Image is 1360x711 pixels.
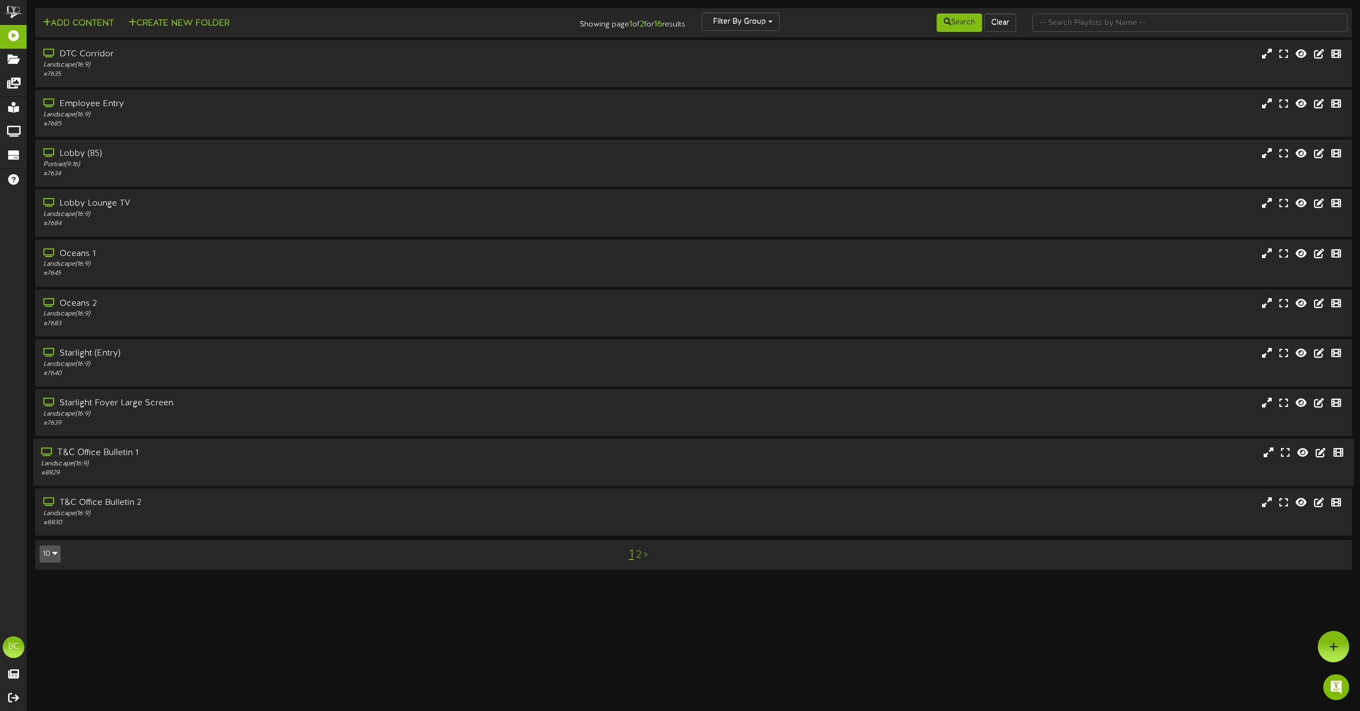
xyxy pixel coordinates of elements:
div: # 7635 [43,70,576,79]
div: Open Intercom Messenger [1323,674,1349,700]
div: Starlight Foyer Large Screen [43,397,576,410]
div: Starlight (Entry) [43,347,576,360]
div: Employee Entry [43,98,576,110]
div: Landscape ( 16:9 ) [43,509,576,518]
input: -- Search Playlists by Name -- [1032,14,1348,32]
div: Landscape ( 16:9 ) [43,360,576,369]
div: Oceans 1 [43,248,576,260]
div: T&C Office Bulletin 2 [43,497,576,509]
div: # 7685 [43,120,576,129]
div: # 8830 [43,518,576,528]
div: Lobby Lounge TV [43,198,576,210]
div: Landscape ( 16:9 ) [43,210,576,219]
strong: 16 [654,19,662,29]
div: Portrait ( 9:16 ) [43,160,576,169]
button: 10 [40,545,61,563]
a: 1 [629,548,634,562]
div: # 7683 [43,319,576,328]
div: # 7639 [43,419,576,428]
button: Create New Folder [125,17,233,30]
div: Oceans 2 [43,298,576,310]
strong: 1 [629,19,632,29]
div: # 7645 [43,269,576,278]
a: 2 [636,549,642,561]
div: Landscape ( 16:9 ) [43,310,576,319]
strong: 2 [640,19,644,29]
div: T&C Office Bulletin 1 [41,447,575,459]
div: # 7640 [43,369,576,378]
button: Search [937,14,982,32]
div: Landscape ( 16:9 ) [43,61,576,70]
a: > [644,549,648,561]
div: Lobby (85) [43,148,576,160]
div: DTC Corridor [43,48,576,61]
div: # 7634 [43,169,576,179]
div: Landscape ( 16:9 ) [43,410,576,419]
div: Showing page of for results [473,12,694,31]
div: Landscape ( 16:9 ) [43,110,576,120]
div: Landscape ( 16:9 ) [43,260,576,269]
div: Landscape ( 16:9 ) [41,459,575,469]
div: # 8829 [41,469,575,478]
button: Add Content [40,17,117,30]
button: Clear [984,14,1016,32]
div: # 7684 [43,219,576,228]
button: Filter By Group [702,12,780,31]
div: BC [3,636,24,658]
